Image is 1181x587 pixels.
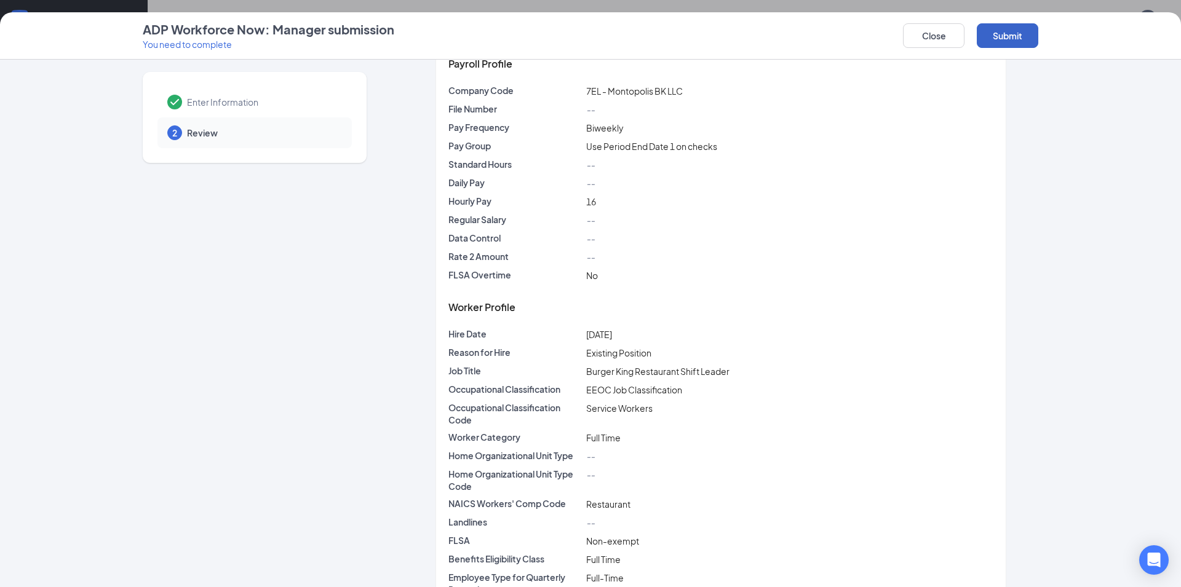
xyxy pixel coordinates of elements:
[448,140,581,152] p: Pay Group
[187,96,340,108] span: Enter Information
[586,196,596,207] span: 16
[586,572,624,583] span: Full-Time
[586,329,612,340] span: [DATE]
[586,384,682,395] span: EEOC Job Classification
[448,328,581,340] p: Hire Date
[167,95,182,109] svg: Checkmark
[977,23,1038,48] button: Submit
[143,21,394,38] h4: ADP Workforce Now: Manager submission
[448,84,581,97] p: Company Code
[586,347,651,358] span: Existing Position
[448,383,581,395] p: Occupational Classification
[1139,545,1169,575] div: Open Intercom Messenger
[448,497,581,510] p: NAICS Workers' Comp Code
[448,158,581,170] p: Standard Hours
[448,553,581,565] p: Benefits Eligibility Class
[448,516,581,528] p: Landlines
[586,535,639,546] span: Non-exempt
[586,178,595,189] span: --
[586,85,683,97] span: 7EL - Montopolis BK LLC
[586,451,595,462] span: --
[448,449,581,462] p: Home Organizational Unit Type
[448,401,581,426] p: Occupational Classification Code
[448,301,515,313] span: Worker Profile
[586,270,598,281] span: No
[448,250,581,262] p: Rate 2 Amount
[172,127,177,139] span: 2
[586,469,595,480] span: --
[448,103,581,115] p: File Number
[448,121,581,133] p: Pay Frequency
[586,233,595,244] span: --
[586,517,595,528] span: --
[448,195,581,207] p: Hourly Pay
[448,269,581,281] p: FLSA Overtime
[448,232,581,244] p: Data Control
[448,57,512,70] span: Payroll Profile
[586,554,621,565] span: Full Time
[448,534,581,546] p: FLSA
[586,159,595,170] span: --
[586,215,595,226] span: --
[586,403,653,414] span: Service Workers
[448,346,581,358] p: Reason for Hire
[586,122,624,133] span: Biweekly
[903,23,964,48] button: Close
[586,104,595,115] span: --
[586,498,630,510] span: Restaurant
[448,213,581,226] p: Regular Salary
[143,38,394,50] p: You need to complete
[448,431,581,443] p: Worker Category
[187,127,340,139] span: Review
[586,366,730,377] span: Burger King Restaurant Shift Leader
[586,141,717,152] span: Use Period End Date 1 on checks
[448,468,581,492] p: Home Organizational Unit Type Code
[586,251,595,262] span: --
[586,432,621,443] span: Full Time
[448,176,581,189] p: Daily Pay
[448,364,581,377] p: Job Title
